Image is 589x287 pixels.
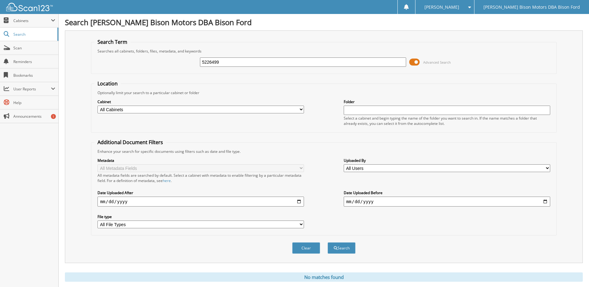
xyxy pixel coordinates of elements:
input: start [97,197,304,207]
label: Folder [344,99,550,104]
a: here [163,178,171,183]
label: Date Uploaded Before [344,190,550,195]
h1: Search [PERSON_NAME] Bison Motors DBA Bison Ford [65,17,583,27]
input: end [344,197,550,207]
label: Uploaded By [344,158,550,163]
span: Search [13,32,54,37]
div: Select a cabinet and begin typing the name of the folder you want to search in. If the name match... [344,116,550,126]
span: Cabinets [13,18,51,23]
span: Announcements [13,114,55,119]
span: Advanced Search [423,60,451,65]
legend: Search Term [94,39,130,45]
label: Metadata [97,158,304,163]
div: No matches found [65,272,583,282]
span: User Reports [13,86,51,92]
div: All metadata fields are searched by default. Select a cabinet with metadata to enable filtering b... [97,173,304,183]
span: Scan [13,45,55,51]
label: File type [97,214,304,219]
legend: Additional Document Filters [94,139,166,146]
div: 1 [51,114,56,119]
div: Searches all cabinets, folders, files, metadata, and keywords [94,48,553,54]
img: scan123-logo-white.svg [6,3,53,11]
label: Cabinet [97,99,304,104]
span: Help [13,100,55,105]
div: Enhance your search for specific documents using filters such as date and file type. [94,149,553,154]
button: Clear [292,242,320,254]
label: Date Uploaded After [97,190,304,195]
legend: Location [94,80,121,87]
div: Optionally limit your search to a particular cabinet or folder [94,90,553,95]
span: Bookmarks [13,73,55,78]
span: [PERSON_NAME] [424,5,459,9]
button: Search [328,242,356,254]
span: [PERSON_NAME] Bison Motors DBA Bison Ford [483,5,580,9]
span: Reminders [13,59,55,64]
